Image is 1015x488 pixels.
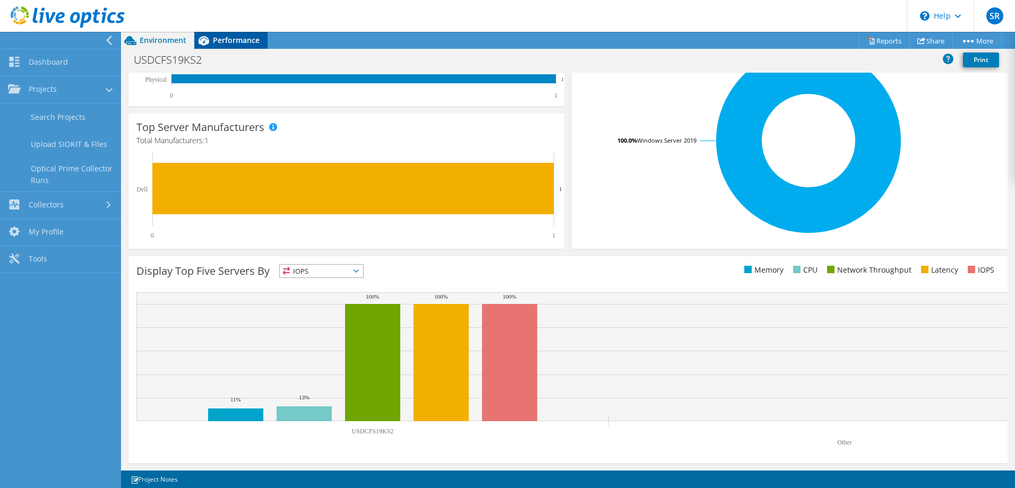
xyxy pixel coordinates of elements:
[136,186,148,193] text: Dell
[145,76,167,83] text: Physical
[123,473,185,486] a: Project Notes
[554,92,557,99] text: 1
[952,32,1002,49] a: More
[909,32,953,49] a: Share
[920,11,930,21] svg: \n
[561,77,564,82] text: 1
[204,135,209,145] span: 1
[559,186,562,192] text: 1
[986,7,1003,24] span: SR
[170,92,173,99] text: 0
[552,232,555,239] text: 1
[637,136,696,144] tspan: Windows Server 2019
[230,396,241,403] text: 11%
[140,35,186,45] span: Environment
[963,53,999,67] a: Print
[136,135,556,146] h4: Total Manufacturers:
[129,54,218,66] h1: USDCFS19KS2
[859,32,910,49] a: Reports
[136,121,264,133] h3: Top Server Manufacturers
[213,35,260,45] span: Performance
[280,265,363,277] span: IOPS
[617,136,637,144] tspan: 100.0%
[366,293,380,300] text: 100%
[299,394,309,400] text: 13%
[434,293,448,300] text: 100%
[742,264,784,276] li: Memory
[837,439,851,446] text: Other
[824,264,911,276] li: Network Throughput
[352,428,394,435] text: USDCFS19KS2
[965,264,994,276] li: IOPS
[151,232,154,239] text: 0
[918,264,958,276] li: Latency
[790,264,818,276] li: CPU
[503,293,517,300] text: 100%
